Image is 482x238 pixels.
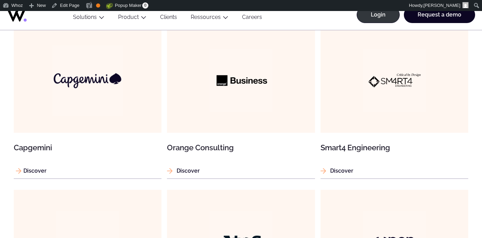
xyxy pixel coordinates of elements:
[437,193,472,228] iframe: Chatbot
[321,144,468,151] h3: Smart4 Engineering
[167,144,315,151] h3: Orange Consulting
[357,7,400,23] a: Login
[14,144,161,151] h3: Capgemini
[153,14,184,23] a: Clients
[321,28,468,179] a: Smart4 Engineering Smart4 Engineering Discover
[66,14,111,23] button: Solutions
[210,49,273,112] img: Orange Consulting
[142,2,148,9] span: 0
[96,3,100,8] div: OK
[167,28,315,179] a: Orange Consulting Orange Consulting Discover
[404,7,475,23] a: Request a demo
[423,3,460,8] span: [PERSON_NAME]
[118,14,139,20] a: Product
[321,166,468,175] p: Discover
[14,28,161,179] a: Capgemini Capgemini Discover
[14,166,161,175] p: Discover
[184,14,235,23] button: Ressources
[111,14,153,23] button: Product
[167,166,315,175] p: Discover
[363,49,426,112] img: Smart4 Engineering
[52,45,123,116] img: Capgemini
[191,14,221,20] a: Ressources
[235,14,269,23] a: Careers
